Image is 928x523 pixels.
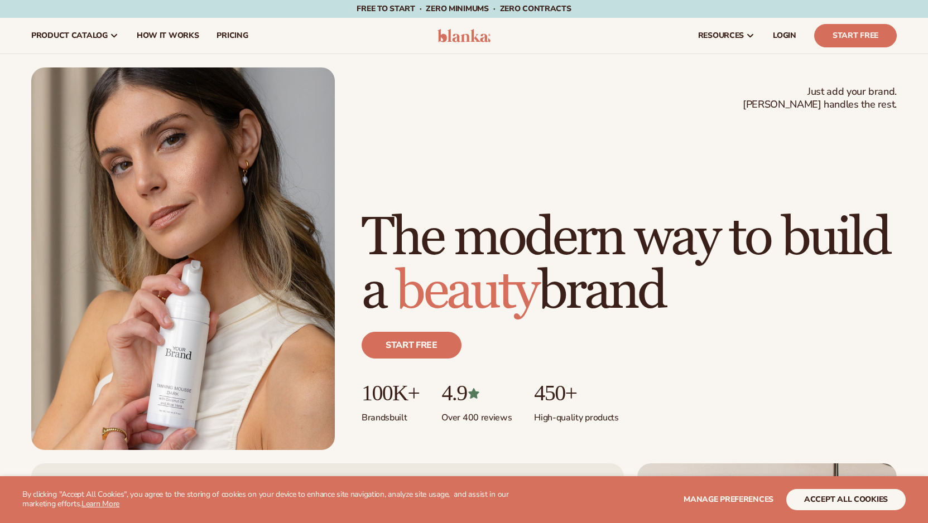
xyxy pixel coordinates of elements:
span: Free to start · ZERO minimums · ZERO contracts [357,3,571,14]
span: LOGIN [773,31,796,40]
span: pricing [217,31,248,40]
a: pricing [208,18,257,54]
p: By clicking "Accept All Cookies", you agree to the storing of cookies on your device to enhance s... [22,490,538,509]
p: 100K+ [362,381,419,405]
a: resources [689,18,764,54]
h1: The modern way to build a brand [362,211,897,318]
a: Start Free [814,24,897,47]
span: product catalog [31,31,108,40]
span: Just add your brand. [PERSON_NAME] handles the rest. [743,85,897,112]
span: resources [698,31,744,40]
p: 4.9 [441,381,512,405]
img: Female holding tanning mousse. [31,67,335,450]
p: Brands built [362,405,419,424]
span: Manage preferences [684,494,773,505]
button: accept all cookies [786,489,906,510]
a: Start free [362,332,461,359]
img: logo [437,29,491,42]
p: 450+ [534,381,618,405]
a: product catalog [22,18,128,54]
span: How It Works [137,31,199,40]
button: Manage preferences [684,489,773,510]
p: High-quality products [534,405,618,424]
a: Learn More [81,498,119,509]
a: How It Works [128,18,208,54]
span: beauty [396,259,537,324]
p: Over 400 reviews [441,405,512,424]
a: LOGIN [764,18,805,54]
